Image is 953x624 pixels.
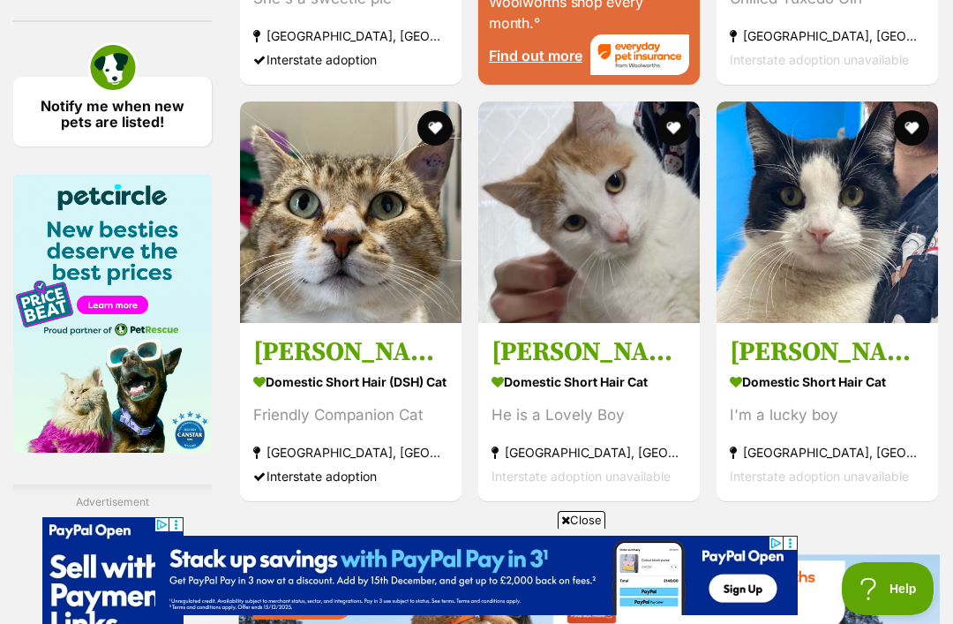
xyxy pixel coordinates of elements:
strong: Domestic Short Hair (DSH) Cat [253,369,448,395]
button: favourite [417,110,453,146]
a: Notify me when new pets are listed! [13,77,212,147]
h3: [PERSON_NAME] [253,335,448,369]
a: [PERSON_NAME] Domestic Short Hair (DSH) Cat Friendly Companion Cat [GEOGRAPHIC_DATA], [GEOGRAPHIC... [240,322,461,501]
span: Interstate adoption unavailable [730,469,909,484]
img: Rupert - Domestic Short Hair Cat [478,101,700,323]
div: Friendly Companion Cat [253,403,448,427]
div: Interstate adoption [253,48,448,71]
span: Interstate adoption unavailable [492,469,671,484]
div: I'm a lucky boy [730,403,925,427]
span: Interstate adoption unavailable [730,52,909,67]
h3: [PERSON_NAME] [730,335,925,369]
strong: Domestic Short Hair Cat [492,369,687,395]
strong: Domestic Short Hair Cat [730,369,925,395]
iframe: Help Scout Beacon - Open [842,562,935,615]
img: Milton - Domestic Short Hair (DSH) Cat [240,101,461,323]
h3: [PERSON_NAME] [492,335,687,369]
strong: [GEOGRAPHIC_DATA], [GEOGRAPHIC_DATA] [730,440,925,464]
span: Close [558,511,605,529]
button: favourite [656,110,691,146]
strong: [GEOGRAPHIC_DATA], [GEOGRAPHIC_DATA] [492,440,687,464]
img: Frankie - Domestic Short Hair Cat [717,101,938,323]
a: [PERSON_NAME] Domestic Short Hair Cat I'm a lucky boy [GEOGRAPHIC_DATA], [GEOGRAPHIC_DATA] Inters... [717,322,938,501]
strong: [GEOGRAPHIC_DATA], [GEOGRAPHIC_DATA] [253,440,448,464]
strong: [GEOGRAPHIC_DATA], [GEOGRAPHIC_DATA] [253,24,448,48]
div: Interstate adoption [253,464,448,488]
img: Pet Circle promo banner [13,175,212,453]
a: [PERSON_NAME] Domestic Short Hair Cat He is a Lovely Boy [GEOGRAPHIC_DATA], [GEOGRAPHIC_DATA] Int... [478,322,700,501]
strong: [GEOGRAPHIC_DATA], [GEOGRAPHIC_DATA] [730,24,925,48]
iframe: Advertisement [155,536,798,615]
button: favourite [894,110,929,146]
div: He is a Lovely Boy [492,403,687,427]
